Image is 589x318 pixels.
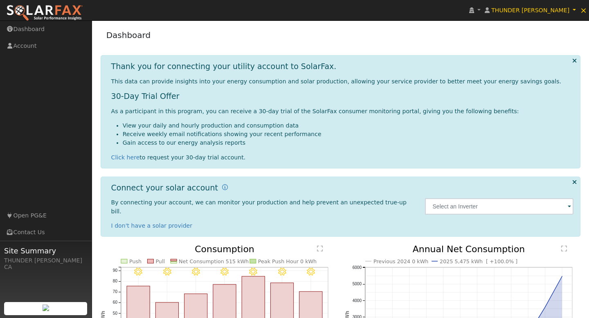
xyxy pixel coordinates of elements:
[111,153,574,162] div: to request your 30-day trial account.
[123,121,574,130] li: View your daily and hourly production and consumption data
[111,62,337,71] h1: Thank you for connecting your utility account to SolarFax.
[425,198,573,215] input: Select an Inverter
[43,305,49,311] img: retrieve
[6,4,83,22] img: SolarFax
[4,256,88,265] div: THUNDER [PERSON_NAME]
[111,154,140,161] a: Click here
[111,183,218,193] h1: Connect your solar account
[111,222,193,229] a: I don't have a solar provider
[491,7,569,13] span: THUNDER [PERSON_NAME]
[111,92,574,101] h1: 30-Day Trial Offer
[4,245,88,256] span: Site Summary
[4,263,88,271] div: CA
[111,199,407,214] span: By connecting your account, we can monitor your production and help prevent an unexpected true-up...
[111,78,561,85] span: This data can provide insights into your energy consumption and solar production, allowing your s...
[580,5,587,15] span: ×
[111,107,574,116] p: As a participant in this program, you can receive a 30-day trial of the SolarFax consumer monitor...
[123,130,574,139] li: Receive weekly email notifications showing your recent performance
[106,30,151,40] a: Dashboard
[123,139,574,147] li: Gain access to our energy analysis reports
